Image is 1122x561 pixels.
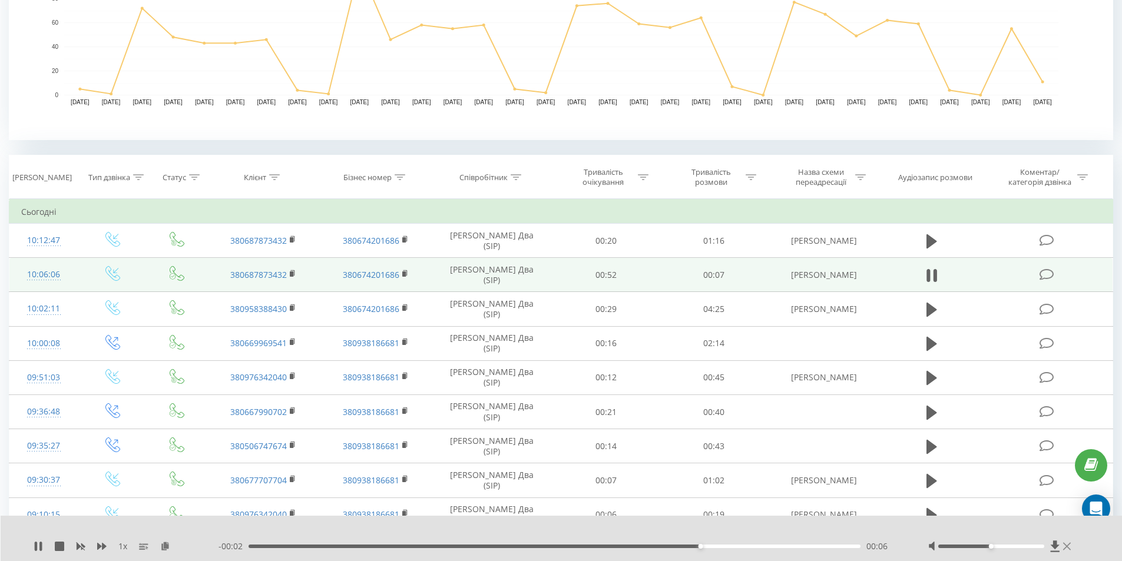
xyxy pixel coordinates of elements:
span: - 00:02 [219,540,249,552]
a: 380938186681 [343,337,399,348]
td: 00:07 [660,258,768,292]
td: 00:52 [552,258,660,292]
td: [PERSON_NAME] [767,292,879,326]
td: 00:29 [552,292,660,326]
div: [PERSON_NAME] [12,172,72,182]
text: [DATE] [288,99,307,105]
div: Accessibility label [698,544,703,549]
text: [DATE] [909,99,928,105]
td: [PERSON_NAME] Два (SIP) [432,292,552,326]
text: [DATE] [847,99,866,105]
text: [DATE] [598,99,617,105]
td: 00:21 [552,395,660,429]
div: 09:30:37 [21,469,67,492]
td: [PERSON_NAME] [767,497,879,532]
div: Тривалість очікування [572,167,635,187]
a: 380674201686 [343,303,399,314]
div: Аудіозапис розмови [898,172,972,182]
div: 10:06:06 [21,263,67,286]
span: 00:06 [866,540,888,552]
td: [PERSON_NAME] Два (SIP) [432,258,552,292]
text: [DATE] [102,99,121,105]
div: Accessibility label [989,544,994,549]
div: Тривалість розмови [680,167,743,187]
div: Бізнес номер [343,172,392,182]
a: 380938186681 [343,474,399,486]
td: 00:16 [552,326,660,360]
td: [PERSON_NAME] Два (SIP) [432,463,552,497]
div: 10:02:11 [21,297,67,320]
td: 04:25 [660,292,768,326]
div: 09:35:27 [21,434,67,457]
td: [PERSON_NAME] [767,224,879,258]
text: [DATE] [350,99,369,105]
a: 380976342040 [230,509,287,520]
td: 00:07 [552,463,660,497]
text: [DATE] [133,99,152,105]
td: [PERSON_NAME] [767,258,879,292]
a: 380958388430 [230,303,287,314]
td: [PERSON_NAME] Два (SIP) [432,224,552,258]
td: [PERSON_NAME] Два (SIP) [432,497,552,532]
text: [DATE] [505,99,524,105]
div: Коментар/категорія дзвінка [1005,167,1074,187]
text: [DATE] [257,99,276,105]
td: [PERSON_NAME] Два (SIP) [432,326,552,360]
text: 20 [52,68,59,74]
a: 380677707704 [230,474,287,486]
text: [DATE] [971,99,990,105]
td: [PERSON_NAME] Два (SIP) [432,360,552,394]
a: 380669969541 [230,337,287,348]
div: Open Intercom Messenger [1082,494,1110,523]
a: 380938186681 [343,440,399,452]
td: Сьогодні [9,200,1113,224]
td: [PERSON_NAME] Два (SIP) [432,395,552,429]
text: [DATE] [1002,99,1021,105]
td: 00:12 [552,360,660,394]
td: 00:06 [552,497,660,532]
a: 380674201686 [343,269,399,280]
a: 380674201686 [343,235,399,246]
text: [DATE] [630,99,648,105]
td: 00:20 [552,224,660,258]
text: [DATE] [785,99,804,105]
text: [DATE] [568,99,587,105]
text: [DATE] [71,99,90,105]
text: [DATE] [1033,99,1052,105]
text: [DATE] [816,99,835,105]
text: 40 [52,44,59,50]
td: [PERSON_NAME] [767,463,879,497]
a: 380976342040 [230,371,287,383]
div: Співробітник [459,172,508,182]
text: [DATE] [319,99,338,105]
text: [DATE] [754,99,773,105]
a: 380938186681 [343,406,399,417]
text: [DATE] [195,99,214,105]
text: 0 [55,92,58,98]
text: [DATE] [226,99,245,105]
text: 60 [52,19,59,26]
text: [DATE] [723,99,742,105]
div: Назва схеми переадресації [789,167,852,187]
td: 00:45 [660,360,768,394]
text: [DATE] [412,99,431,105]
td: [PERSON_NAME] Два (SIP) [432,429,552,463]
div: 10:12:47 [21,229,67,252]
a: 380687873432 [230,269,287,280]
td: 01:16 [660,224,768,258]
td: 00:43 [660,429,768,463]
text: [DATE] [940,99,959,105]
div: 09:51:03 [21,366,67,389]
div: Тип дзвінка [88,172,130,182]
text: [DATE] [691,99,710,105]
div: 10:00:08 [21,332,67,355]
td: 01:02 [660,463,768,497]
td: 00:19 [660,497,768,532]
div: Статус [163,172,186,182]
text: [DATE] [661,99,680,105]
td: 00:40 [660,395,768,429]
a: 380938186681 [343,371,399,383]
text: [DATE] [381,99,400,105]
text: [DATE] [443,99,462,105]
td: [PERSON_NAME] [767,360,879,394]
